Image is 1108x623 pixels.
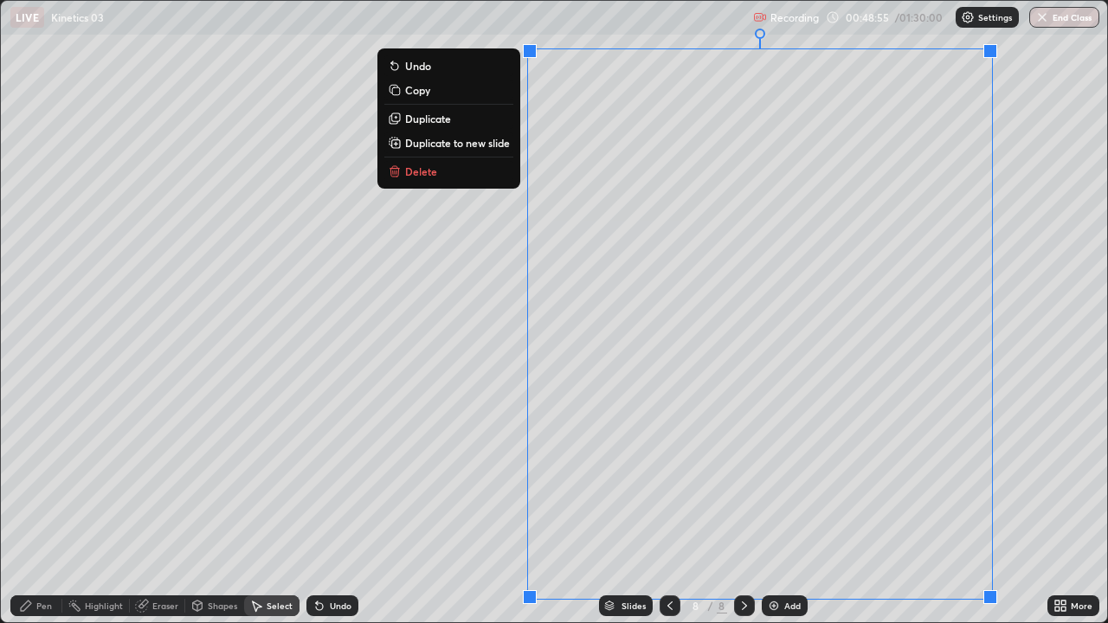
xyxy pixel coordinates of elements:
div: 8 [687,601,705,611]
div: More [1071,601,1092,610]
div: Undo [330,601,351,610]
p: Undo [405,59,431,73]
p: Duplicate to new slide [405,136,510,150]
div: Shapes [208,601,237,610]
div: Eraser [152,601,178,610]
button: Duplicate [384,108,513,129]
div: / [708,601,713,611]
div: Select [267,601,293,610]
img: class-settings-icons [961,10,975,24]
div: Slides [622,601,646,610]
p: Kinetics 03 [51,10,104,24]
p: Settings [978,13,1012,22]
p: Delete [405,164,437,178]
p: Duplicate [405,112,451,125]
img: recording.375f2c34.svg [753,10,767,24]
button: Copy [384,80,513,100]
button: Delete [384,161,513,182]
button: Undo [384,55,513,76]
p: Recording [770,11,819,24]
p: Copy [405,83,430,97]
div: 8 [717,598,727,613]
img: end-class-cross [1035,10,1049,24]
div: Pen [36,601,52,610]
button: Duplicate to new slide [384,132,513,153]
div: Add [784,601,801,610]
div: Highlight [85,601,123,610]
img: add-slide-button [767,599,781,613]
p: LIVE [16,10,39,24]
button: End Class [1029,7,1099,28]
